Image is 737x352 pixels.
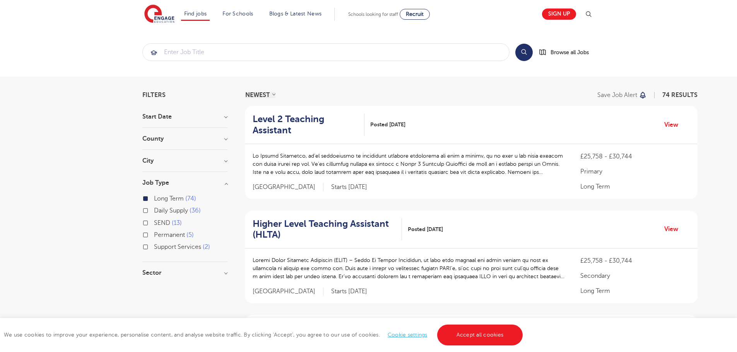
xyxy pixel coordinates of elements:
[143,44,509,61] input: Submit
[580,152,690,161] p: £25,758 - £30,744
[142,43,510,61] div: Submit
[331,183,367,191] p: Starts [DATE]
[253,287,323,296] span: [GEOGRAPHIC_DATA]
[172,219,182,226] span: 13
[142,158,227,164] h3: City
[142,270,227,276] h3: Sector
[580,167,690,176] p: Primary
[142,136,227,142] h3: County
[142,114,227,120] h3: Start Date
[184,11,207,17] a: Find jobs
[580,182,690,191] p: Long Term
[597,92,637,98] p: Save job alert
[142,92,166,98] span: Filters
[580,271,690,281] p: Secondary
[542,9,576,20] a: Sign up
[154,195,184,202] span: Long Term
[580,256,690,265] p: £25,758 - £30,744
[154,231,159,236] input: Permanent 5
[370,121,405,129] span: Posted [DATE]
[253,152,565,176] p: Lo Ipsumd Sitametco, ad’el seddoeiusmo te incididunt utlabore etdolorema ali enim a minimv, qu no...
[186,231,194,238] span: 5
[154,243,159,248] input: Support Services 2
[253,114,358,136] h2: Level 2 Teaching Assistant
[144,5,174,24] img: Engage Education
[4,332,525,338] span: We use cookies to improve your experience, personalise content, and analyse website traffic. By c...
[662,92,698,99] span: 74 RESULTS
[388,332,427,338] a: Cookie settings
[142,180,227,186] h3: Job Type
[203,243,210,250] span: 2
[348,12,398,17] span: Schools looking for staff
[190,207,201,214] span: 36
[154,207,159,212] input: Daily Supply 36
[222,11,253,17] a: For Schools
[331,287,367,296] p: Starts [DATE]
[437,325,523,345] a: Accept all cookies
[154,243,201,250] span: Support Services
[154,219,159,224] input: SEND 13
[154,195,159,200] input: Long Term 74
[664,224,684,234] a: View
[539,48,595,57] a: Browse all Jobs
[253,183,323,191] span: [GEOGRAPHIC_DATA]
[580,286,690,296] p: Long Term
[253,218,402,241] a: Higher Level Teaching Assistant (HLTA)
[185,195,196,202] span: 74
[154,231,185,238] span: Permanent
[408,225,443,233] span: Posted [DATE]
[400,9,430,20] a: Recruit
[597,92,647,98] button: Save job alert
[551,48,589,57] span: Browse all Jobs
[253,114,364,136] a: Level 2 Teaching Assistant
[253,218,396,241] h2: Higher Level Teaching Assistant (HLTA)
[154,207,188,214] span: Daily Supply
[515,44,533,61] button: Search
[406,11,424,17] span: Recruit
[253,256,565,281] p: Loremi Dolor Sitametc Adipiscin (ELIT) – Seddo Ei Tempor Incididun, ut labo etdo magnaal eni admi...
[269,11,322,17] a: Blogs & Latest News
[154,219,170,226] span: SEND
[664,120,684,130] a: View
